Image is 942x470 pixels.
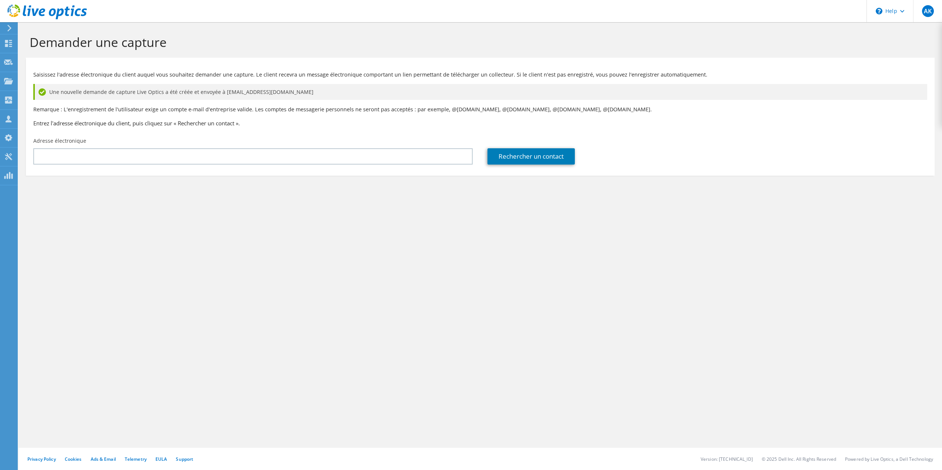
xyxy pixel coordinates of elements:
[762,456,836,462] li: © 2025 Dell Inc. All Rights Reserved
[155,456,167,462] a: EULA
[922,5,934,17] span: AK
[701,456,753,462] li: Version: [TECHNICAL_ID]
[876,8,882,14] svg: \n
[845,456,933,462] li: Powered by Live Optics, a Dell Technology
[33,105,927,114] p: Remarque : L'enregistrement de l'utilisateur exige un compte e-mail d'entreprise valide. Les comp...
[33,119,927,127] h3: Entrez l'adresse électronique du client, puis cliquez sur « Rechercher un contact ».
[49,88,314,96] span: Une nouvelle demande de capture Live Optics a été créée et envoyée à [EMAIL_ADDRESS][DOMAIN_NAME]
[125,456,147,462] a: Telemetry
[33,71,927,79] p: Saisissez l'adresse électronique du client auquel vous souhaitez demander une capture. Le client ...
[487,148,575,165] a: Rechercher un contact
[27,456,56,462] a: Privacy Policy
[30,34,927,50] h1: Demander une capture
[33,137,86,145] label: Adresse électronique
[176,456,193,462] a: Support
[91,456,116,462] a: Ads & Email
[65,456,82,462] a: Cookies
